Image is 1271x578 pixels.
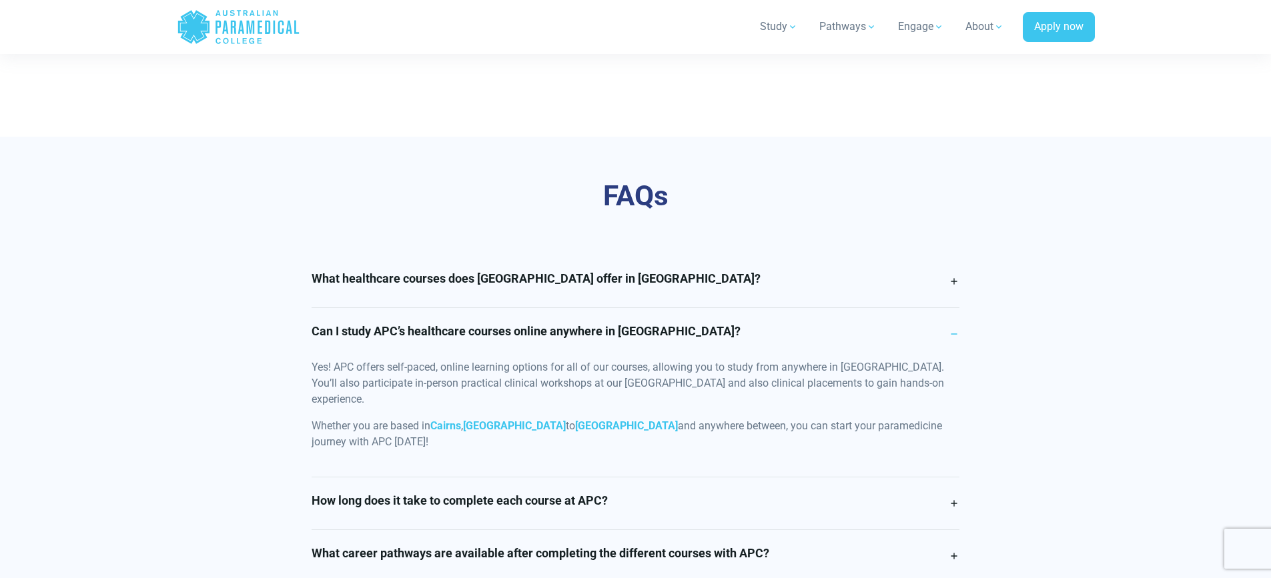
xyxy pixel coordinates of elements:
[811,8,885,45] a: Pathways
[312,359,959,407] p: Yes! APC offers self-paced, online learning options for all of our courses, allowing you to study...
[312,324,741,339] h4: Can I study APC’s healthcare courses online anywhere in [GEOGRAPHIC_DATA]?
[177,5,300,49] a: Australian Paramedical College
[312,271,761,286] h4: What healthcare courses does [GEOGRAPHIC_DATA] offer in [GEOGRAPHIC_DATA]?
[312,418,959,450] p: Whether you are based in , to and anywhere between, you can start your paramedicine journey with ...
[312,255,959,307] a: What healthcare courses does [GEOGRAPHIC_DATA] offer in [GEOGRAPHIC_DATA]?
[312,308,959,360] a: Can I study APC’s healthcare courses online anywhere in [GEOGRAPHIC_DATA]?
[312,477,959,529] a: How long does it take to complete each course at APC?
[312,493,608,508] h4: How long does it take to complete each course at APC?
[246,179,1026,213] div: FAQs
[957,8,1012,45] a: About
[890,8,952,45] a: Engage
[1023,12,1095,43] a: Apply now
[463,419,566,432] a: [GEOGRAPHIC_DATA]
[312,546,769,561] h4: What career pathways are available after completing the different courses with APC?
[430,419,461,432] a: Cairns
[752,8,806,45] a: Study
[575,419,678,432] a: [GEOGRAPHIC_DATA]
